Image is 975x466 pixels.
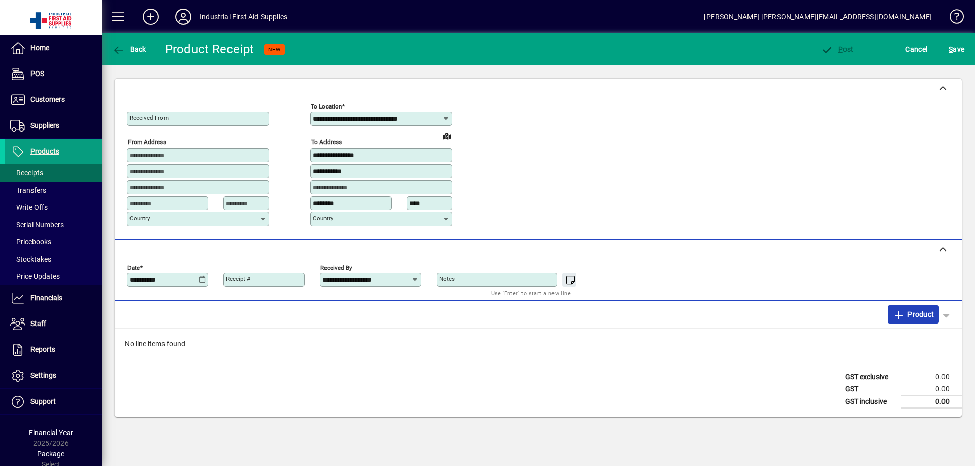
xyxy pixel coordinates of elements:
[226,275,250,282] mat-label: Receipt #
[127,264,140,271] mat-label: Date
[10,186,46,194] span: Transfers
[840,395,901,408] td: GST inclusive
[903,40,930,58] button: Cancel
[37,450,64,458] span: Package
[901,383,962,395] td: 0.00
[901,371,962,383] td: 0.00
[821,45,854,53] span: ost
[840,383,901,395] td: GST
[5,182,102,199] a: Transfers
[10,169,43,177] span: Receipts
[135,8,167,26] button: Add
[5,61,102,87] a: POS
[110,40,149,58] button: Back
[30,397,56,405] span: Support
[10,272,60,280] span: Price Updates
[30,95,65,103] span: Customers
[901,395,962,408] td: 0.00
[946,40,967,58] button: Save
[5,389,102,414] a: Support
[5,337,102,363] a: Reports
[5,363,102,388] a: Settings
[5,35,102,61] a: Home
[30,371,56,379] span: Settings
[5,216,102,233] a: Serial Numbers
[5,164,102,182] a: Receipts
[320,264,352,271] mat-label: Received by
[129,214,150,222] mat-label: Country
[10,238,51,246] span: Pricebooks
[949,41,964,57] span: ave
[5,250,102,268] a: Stocktakes
[30,345,55,353] span: Reports
[311,103,342,110] mat-label: To location
[200,9,287,25] div: Industrial First Aid Supplies
[5,285,102,311] a: Financials
[268,46,281,53] span: NEW
[942,2,962,35] a: Knowledge Base
[5,199,102,216] a: Write Offs
[10,221,64,229] span: Serial Numbers
[30,319,46,328] span: Staff
[949,45,953,53] span: S
[704,9,932,25] div: [PERSON_NAME] [PERSON_NAME][EMAIL_ADDRESS][DOMAIN_NAME]
[439,128,455,144] a: View on map
[888,305,939,324] button: Product
[102,40,157,58] app-page-header-button: Back
[5,113,102,138] a: Suppliers
[5,311,102,337] a: Staff
[10,255,51,263] span: Stocktakes
[29,428,73,437] span: Financial Year
[5,87,102,113] a: Customers
[112,45,146,53] span: Back
[167,8,200,26] button: Profile
[5,268,102,285] a: Price Updates
[439,275,455,282] mat-label: Notes
[10,203,48,211] span: Write Offs
[893,306,934,322] span: Product
[838,45,843,53] span: P
[905,41,928,57] span: Cancel
[5,233,102,250] a: Pricebooks
[818,40,856,58] button: Post
[30,121,59,129] span: Suppliers
[30,44,49,52] span: Home
[840,371,901,383] td: GST exclusive
[313,214,333,222] mat-label: Country
[115,329,962,360] div: No line items found
[491,287,571,299] mat-hint: Use 'Enter' to start a new line
[30,147,59,155] span: Products
[30,294,62,302] span: Financials
[30,69,44,78] span: POS
[129,114,169,121] mat-label: Received From
[165,41,254,57] div: Product Receipt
